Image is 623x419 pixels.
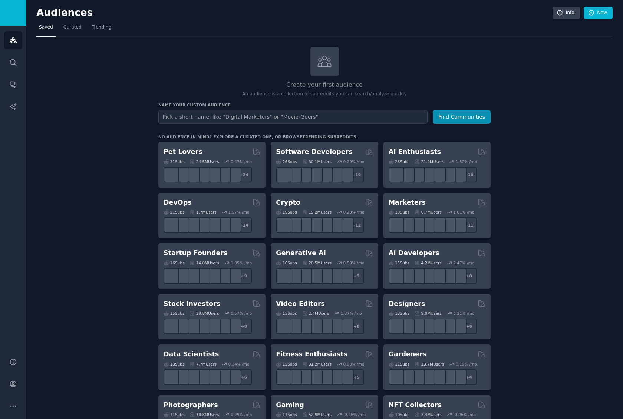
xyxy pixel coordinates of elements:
[442,321,454,332] img: learndesign
[276,350,347,359] h2: Fitness Enthusiasts
[320,371,331,383] img: fitness30plus
[61,22,84,37] a: Curated
[401,220,412,231] img: bigseo
[343,260,365,265] div: 0.50 % /mo
[276,209,297,215] div: 19 Sub s
[302,159,332,164] div: 30.1M Users
[164,147,202,156] h2: Pet Lovers
[390,270,402,281] img: LangChain
[341,311,362,316] div: 1.37 % /mo
[276,412,297,417] div: 11 Sub s
[299,321,310,332] img: premiere
[349,167,364,182] div: + 19
[164,209,184,215] div: 21 Sub s
[390,169,402,180] img: GoogleGeminiAI
[302,260,332,265] div: 20.5M Users
[231,260,252,265] div: 1.05 % /mo
[309,270,321,281] img: sdforall
[442,270,454,281] img: llmops
[320,321,331,332] img: finalcutpro
[320,270,331,281] img: FluxAI
[453,220,464,231] img: OnlineMarketing
[228,371,240,383] img: data
[330,169,342,180] img: AskComputerScience
[401,169,412,180] img: DeepSeek
[340,321,352,332] img: postproduction
[36,22,56,37] a: Saved
[349,268,364,284] div: + 9
[218,321,229,332] img: swingtrading
[278,169,290,180] img: software
[442,169,454,180] img: chatgpt_prompts_
[276,311,297,316] div: 15 Sub s
[389,159,409,164] div: 25 Sub s
[164,412,184,417] div: 11 Sub s
[166,220,177,231] img: azuredevops
[158,91,491,98] p: An audience is a collection of subreddits you can search/analyze quickly
[158,110,428,124] input: Pick a short name, like "Digital Marketers" or "Movie-Goers"
[218,220,229,231] img: aws_cdk
[349,319,364,334] div: + 8
[289,371,300,383] img: GymMotivation
[158,80,491,90] h2: Create your first audience
[302,311,329,316] div: 2.4M Users
[456,362,477,367] div: 0.19 % /mo
[187,321,198,332] img: Forex
[278,270,290,281] img: aivideo
[330,321,342,332] img: Youtubevideo
[302,209,332,215] div: 19.2M Users
[276,198,300,207] h2: Crypto
[176,220,188,231] img: AWS_Certified_Experts
[411,220,423,231] img: AskMarketing
[89,22,114,37] a: Trending
[289,270,300,281] img: dalle2
[92,24,111,31] span: Trending
[207,371,219,383] img: analytics
[218,371,229,383] img: datasets
[584,7,613,19] a: New
[309,220,321,231] img: web3
[389,147,441,156] h2: AI Enthusiasts
[187,220,198,231] img: Docker_DevOps
[207,270,219,281] img: indiehackers
[278,321,290,332] img: gopro
[299,270,310,281] img: deepdream
[228,321,240,332] img: technicalanalysis
[278,371,290,383] img: GYM
[422,321,433,332] img: UXDesign
[461,217,477,233] div: + 11
[166,371,177,383] img: MachineLearning
[197,270,208,281] img: ycombinator
[189,159,219,164] div: 24.5M Users
[415,159,444,164] div: 21.0M Users
[158,102,491,108] h3: Name your custom audience
[189,311,219,316] div: 28.8M Users
[432,321,444,332] img: userexperience
[461,268,477,284] div: + 8
[164,159,184,164] div: 31 Sub s
[349,369,364,385] div: + 5
[401,371,412,383] img: succulents
[389,400,442,410] h2: NFT Collectors
[411,169,423,180] img: AItoolsCatalog
[231,311,252,316] div: 0.57 % /mo
[390,371,402,383] img: vegetablegardening
[164,362,184,367] div: 13 Sub s
[340,270,352,281] img: DreamBooth
[340,371,352,383] img: personaltraining
[197,169,208,180] img: turtle
[164,311,184,316] div: 15 Sub s
[228,270,240,281] img: growmybusiness
[276,248,326,258] h2: Generative AI
[422,220,433,231] img: Emailmarketing
[218,270,229,281] img: Entrepreneurship
[164,400,218,410] h2: Photographers
[340,220,352,231] img: defi_
[389,350,427,359] h2: Gardeners
[176,371,188,383] img: datascience
[176,270,188,281] img: SaaS
[389,412,409,417] div: 10 Sub s
[330,220,342,231] img: CryptoNews
[453,209,474,215] div: 1.01 % /mo
[176,169,188,180] img: ballpython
